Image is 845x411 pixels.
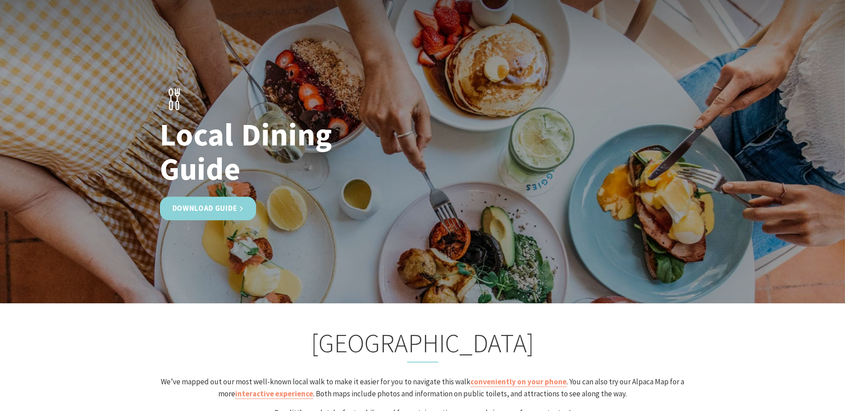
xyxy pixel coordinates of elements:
[161,377,684,399] span: We’ve mapped out our most well-known local walk to make it easier for you to navigate this walk ....
[235,389,313,399] a: interactive experience
[159,328,686,363] h2: [GEOGRAPHIC_DATA]
[160,197,257,220] a: Download Guide
[160,117,412,186] h1: Local Dining Guide
[470,377,567,387] a: conveniently on your phone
